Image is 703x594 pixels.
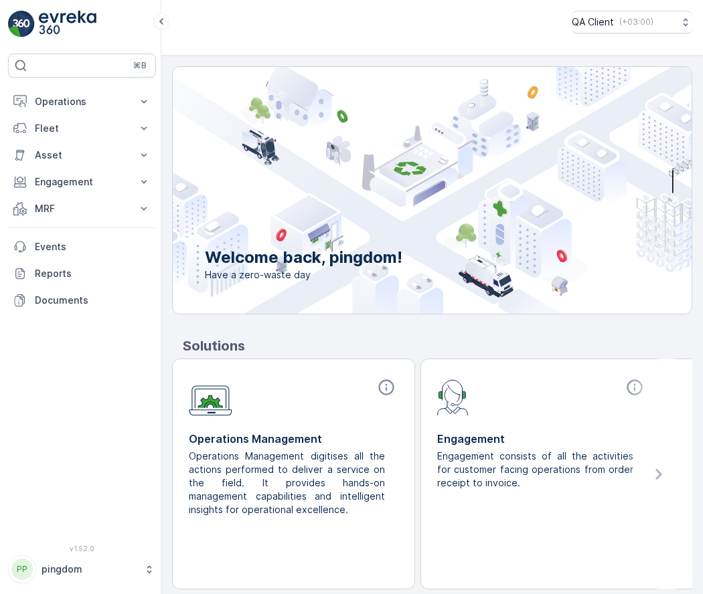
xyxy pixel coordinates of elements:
p: Operations [35,95,129,108]
p: Engagement [437,431,647,447]
img: city illustration [112,67,692,314]
span: Have a zero-waste day [205,268,402,282]
button: Engagement [8,169,156,195]
p: Welcome back, pingdom! [205,247,402,268]
p: Engagement consists of all the activities for customer facing operations from order receipt to in... [437,450,636,490]
img: logo [8,11,35,37]
p: Solutions [183,336,692,356]
img: module-icon [437,378,469,415]
button: Asset [8,142,156,169]
button: Fleet [8,115,156,142]
a: Documents [8,287,156,314]
button: Operations [8,88,156,115]
p: Documents [35,294,151,307]
p: Operations Management [189,431,398,447]
span: v 1.52.0 [8,544,156,553]
div: PP [11,559,33,580]
p: Events [35,240,151,254]
p: Fleet [35,122,129,135]
p: Asset [35,148,129,162]
p: QA Client [572,15,614,29]
img: module-icon [189,378,232,416]
p: MRF [35,202,129,215]
p: Engagement [35,175,129,189]
button: MRF [8,195,156,222]
p: Reports [35,267,151,280]
p: pingdom [42,563,137,576]
button: PPpingdom [8,555,156,583]
a: Events [8,233,156,260]
a: Reports [8,260,156,287]
p: ( +03:00 ) [619,17,653,27]
img: logo_light-DOdMpM7g.png [39,11,96,37]
button: QA Client(+03:00) [572,11,692,33]
p: ⌘B [133,60,147,71]
p: Operations Management digitises all the actions performed to deliver a service on the field. It p... [189,450,388,516]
